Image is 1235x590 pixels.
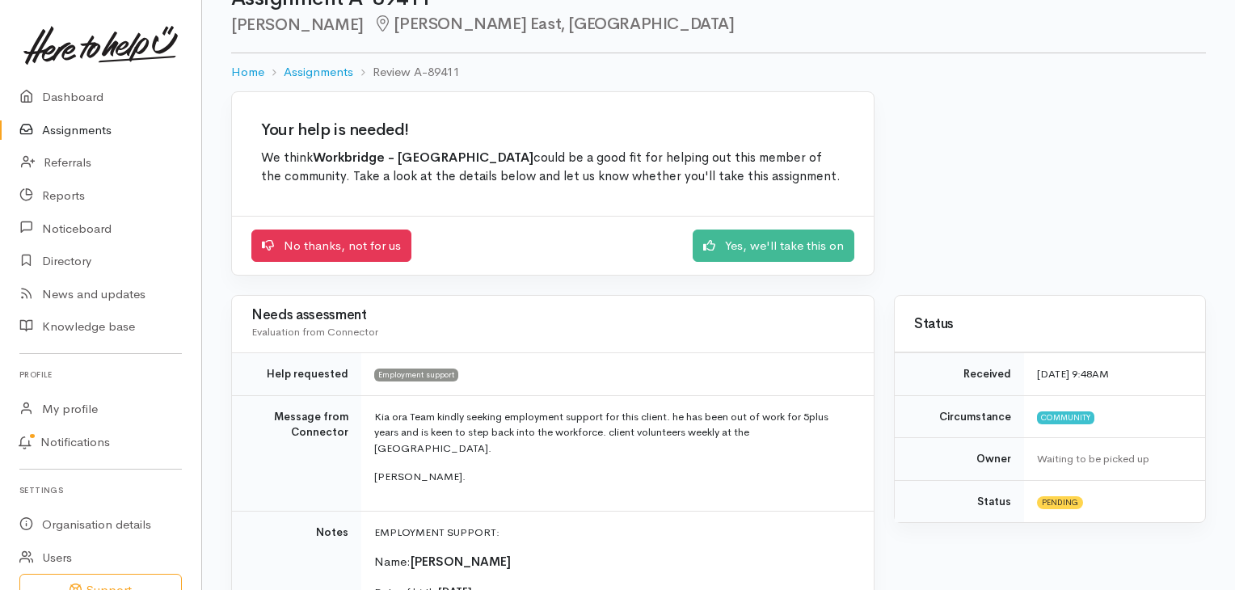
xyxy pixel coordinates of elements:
[374,469,854,485] p: [PERSON_NAME].
[373,14,735,34] span: [PERSON_NAME] East, [GEOGRAPHIC_DATA]
[353,63,460,82] li: Review A-89411
[1037,496,1083,509] span: Pending
[895,395,1024,438] td: Circumstance
[895,353,1024,396] td: Received
[895,480,1024,522] td: Status
[1037,451,1186,467] div: Waiting to be picked up
[374,409,854,457] p: Kia ora Team kindly seeking employment support for this client. he has been out of work for 5plus...
[284,63,353,82] a: Assignments
[231,53,1206,91] nav: breadcrumb
[251,230,411,263] a: No thanks, not for us
[374,554,411,569] span: Name:
[374,525,854,541] p: EMPLOYMENT SUPPORT:
[232,353,361,396] td: Help requested
[19,479,182,501] h6: Settings
[261,149,845,187] p: We think could be a good fit for helping out this member of the community. Take a look at the det...
[374,369,458,381] span: Employment support
[1037,367,1109,381] time: [DATE] 9:48AM
[251,308,854,323] h3: Needs assessment
[19,364,182,386] h6: Profile
[232,395,361,511] td: Message from Connector
[914,317,1186,332] h3: Status
[251,325,378,339] span: Evaluation from Connector
[231,15,1206,34] h2: [PERSON_NAME]
[261,121,845,139] h2: Your help is needed!
[313,150,533,166] b: Workbridge - [GEOGRAPHIC_DATA]
[411,554,511,569] span: [PERSON_NAME]
[231,63,264,82] a: Home
[693,230,854,263] a: Yes, we'll take this on
[1037,411,1094,424] span: Community
[895,438,1024,481] td: Owner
